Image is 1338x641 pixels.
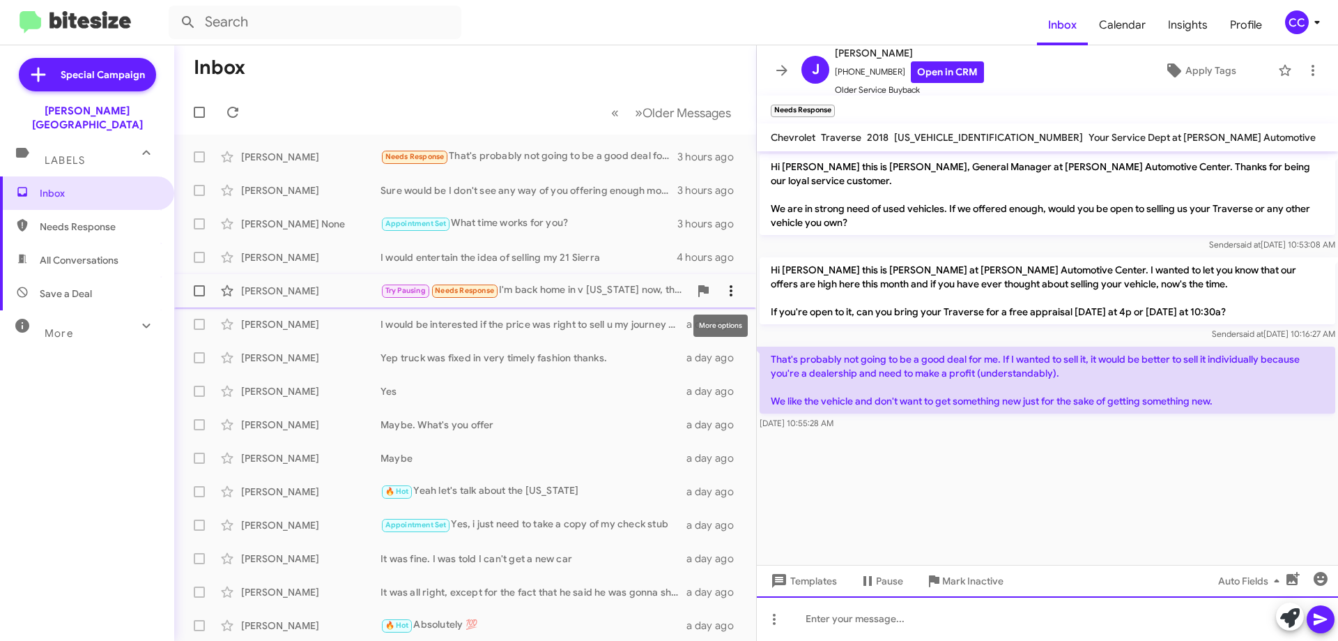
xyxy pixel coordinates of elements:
div: [PERSON_NAME] [241,451,380,465]
div: a day ago [686,418,745,432]
div: a day ago [686,485,745,499]
span: [DATE] 10:55:28 AM [760,418,833,428]
span: More [45,327,73,340]
span: Try Pausing [385,286,426,295]
div: Absolutely 💯 [380,617,686,633]
span: 🔥 Hot [385,621,409,630]
small: Needs Response [771,105,835,117]
button: Next [626,98,739,127]
div: I'm back home in v [US_STATE] now, thanks [380,282,689,299]
span: « [611,104,619,121]
span: Sender [DATE] 10:53:08 AM [1209,239,1335,250]
p: Hi [PERSON_NAME] this is [PERSON_NAME], General Manager at [PERSON_NAME] Automotive Center. Thank... [760,154,1335,235]
div: I would entertain the idea of selling my 21 Sierra [380,250,677,264]
span: Needs Response [435,286,494,295]
button: CC [1273,10,1323,34]
span: J [812,59,820,81]
a: Profile [1219,5,1273,45]
span: Templates [768,568,837,594]
div: 3 hours ago [677,150,745,164]
div: I would be interested if the price was right to sell u my journey back [380,317,686,331]
span: [US_VEHICLE_IDENTIFICATION_NUMBER] [894,131,1083,144]
div: That's probably not going to be a good deal for me. If I wanted to sell it, it would be better to... [380,149,677,165]
div: [PERSON_NAME] [241,619,380,633]
nav: Page navigation example [603,98,739,127]
div: Yes [380,384,686,398]
div: Yeah let's talk about the [US_STATE] [380,483,686,499]
div: a day ago [686,451,745,465]
div: CC [1285,10,1309,34]
span: » [635,104,643,121]
div: [PERSON_NAME] [241,183,380,197]
span: Inbox [40,186,158,200]
div: Yep truck was fixed in very timely fashion thanks. [380,351,686,365]
div: It was fine. I was told I can't get a new car [380,552,686,566]
span: said at [1236,239,1261,250]
span: Traverse [821,131,861,144]
div: a day ago [686,351,745,365]
div: [PERSON_NAME] [241,418,380,432]
a: Calendar [1088,5,1157,45]
div: [PERSON_NAME] [241,585,380,599]
div: Sure would be I don't see any way of you offering enough money for it [380,183,677,197]
input: Search [169,6,461,39]
button: Templates [757,568,848,594]
div: [PERSON_NAME] [241,384,380,398]
a: Special Campaign [19,58,156,91]
div: What time works for you? [380,216,677,232]
span: said at [1239,329,1263,339]
a: Open in CRM [911,61,984,83]
button: Pause [848,568,914,594]
div: It was all right, except for the fact that he said he was gonna show me a few cars and only ended... [380,585,686,599]
div: [PERSON_NAME] [241,485,380,499]
span: [PHONE_NUMBER] [835,61,984,83]
button: Apply Tags [1128,58,1271,83]
div: Maybe [380,451,686,465]
button: Previous [603,98,627,127]
span: Older Service Buyback [835,83,984,97]
button: Auto Fields [1207,568,1296,594]
span: Your Service Dept at [PERSON_NAME] Automotive [1089,131,1316,144]
span: 2018 [867,131,889,144]
span: Needs Response [40,220,158,234]
p: That's probably not going to be a good deal for me. If I wanted to sell it, it would be better to... [760,347,1335,414]
div: a day ago [686,518,745,532]
div: [PERSON_NAME] [241,150,380,164]
span: Chevrolet [771,131,815,144]
span: Inbox [1037,5,1088,45]
span: Appointment Set [385,219,447,228]
span: Appointment Set [385,520,447,529]
div: [PERSON_NAME] [241,351,380,365]
h1: Inbox [194,56,245,79]
span: Labels [45,154,85,167]
a: Insights [1157,5,1219,45]
div: Yes, i just need to take a copy of my check stub [380,517,686,533]
span: Sender [DATE] 10:16:27 AM [1212,329,1335,339]
div: a day ago [686,619,745,633]
p: Hi [PERSON_NAME] this is [PERSON_NAME] at [PERSON_NAME] Automotive Center. I wanted to let you kn... [760,257,1335,324]
span: 🔥 Hot [385,487,409,496]
span: All Conversations [40,253,118,267]
div: Maybe. What's you offer [380,418,686,432]
div: a day ago [686,585,745,599]
span: Special Campaign [61,68,145,82]
span: Older Messages [643,105,731,121]
span: [PERSON_NAME] [835,45,984,61]
div: [PERSON_NAME] [241,518,380,532]
div: [PERSON_NAME] [241,284,380,298]
div: [PERSON_NAME] [241,552,380,566]
div: [PERSON_NAME] [241,250,380,264]
span: Mark Inactive [942,568,1003,594]
div: [PERSON_NAME] [241,317,380,331]
div: a day ago [686,384,745,398]
span: Auto Fields [1218,568,1285,594]
div: [PERSON_NAME] None [241,217,380,231]
div: 3 hours ago [677,183,745,197]
div: a day ago [686,552,745,566]
div: 3 hours ago [677,217,745,231]
span: Apply Tags [1185,58,1236,83]
span: Pause [876,568,903,594]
